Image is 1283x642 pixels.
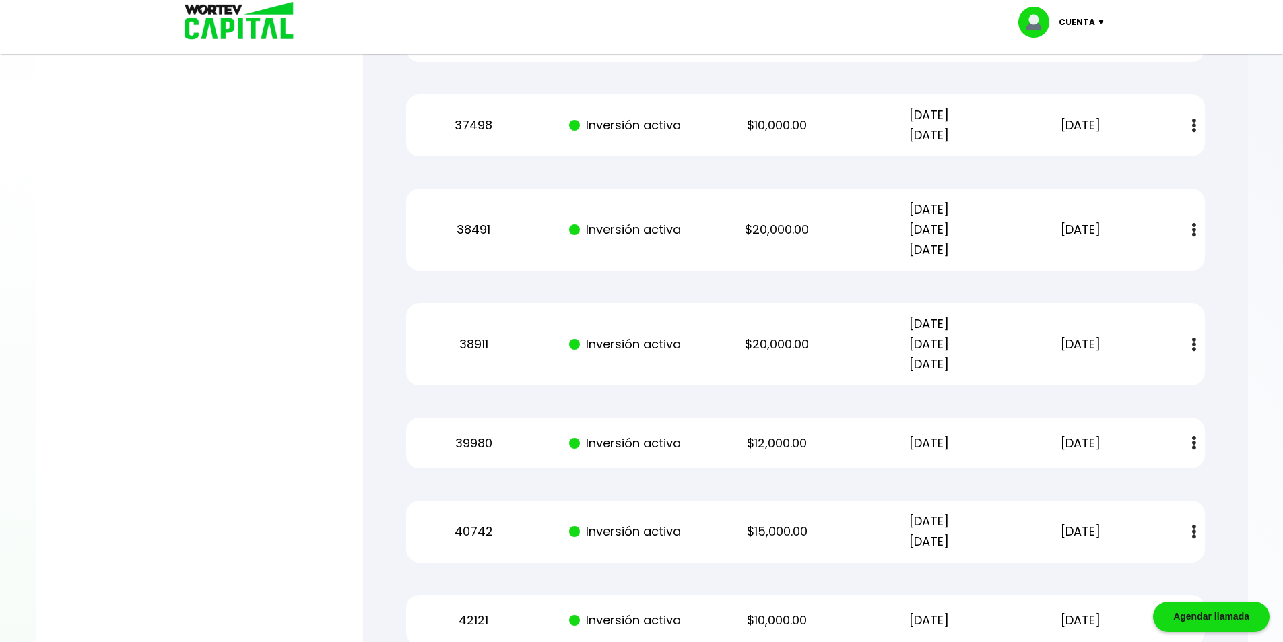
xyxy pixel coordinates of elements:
[1059,12,1095,32] p: Cuenta
[1017,115,1145,135] p: [DATE]
[865,105,993,146] p: [DATE] [DATE]
[865,433,993,453] p: [DATE]
[562,610,690,631] p: Inversión activa
[1017,334,1145,354] p: [DATE]
[1017,521,1145,542] p: [DATE]
[865,199,993,260] p: [DATE] [DATE] [DATE]
[562,521,690,542] p: Inversión activa
[713,610,841,631] p: $10,000.00
[865,511,993,552] p: [DATE] [DATE]
[713,334,841,354] p: $20,000.00
[562,220,690,240] p: Inversión activa
[409,433,537,453] p: 39980
[1017,610,1145,631] p: [DATE]
[865,314,993,375] p: [DATE] [DATE] [DATE]
[1153,602,1270,632] div: Agendar llamada
[562,433,690,453] p: Inversión activa
[409,115,537,135] p: 37498
[409,610,537,631] p: 42121
[1017,433,1145,453] p: [DATE]
[1095,20,1113,24] img: icon-down
[409,521,537,542] p: 40742
[1018,7,1059,38] img: profile-image
[713,433,841,453] p: $12,000.00
[865,610,993,631] p: [DATE]
[562,334,690,354] p: Inversión activa
[713,521,841,542] p: $15,000.00
[713,115,841,135] p: $10,000.00
[409,334,537,354] p: 38911
[1017,220,1145,240] p: [DATE]
[409,220,537,240] p: 38491
[562,115,690,135] p: Inversión activa
[713,220,841,240] p: $20,000.00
